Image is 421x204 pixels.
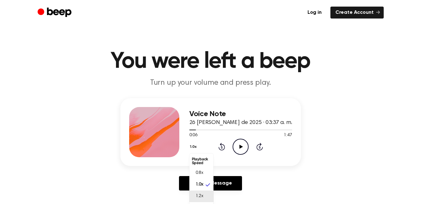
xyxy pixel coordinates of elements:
button: 1.0x [189,142,199,152]
span: 26 [PERSON_NAME] de 2025 · 03:37 a. m. [189,120,292,126]
h1: You were left a beep [50,50,371,73]
span: 1.0x [196,181,203,188]
p: Turn up your volume and press play. [90,78,331,88]
span: 0:06 [189,132,197,139]
a: Log in [303,7,327,19]
span: 0.8x [196,170,203,176]
a: Reply to Message [179,176,242,191]
h3: Voice Note [189,110,292,118]
span: 1:47 [284,132,292,139]
span: 1.2x [196,193,203,200]
a: Beep [38,7,73,19]
a: Create Account [330,7,384,19]
li: Playback Speed [189,155,213,167]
